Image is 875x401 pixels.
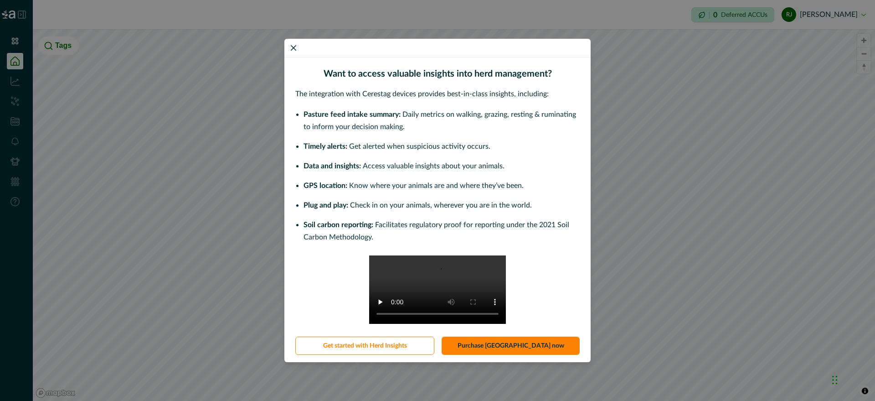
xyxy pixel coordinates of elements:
span: Access valuable insights about your animals. [363,162,504,170]
div: Drag [832,366,838,394]
p: The integration with Cerestag devices provides best-in-class insights, including: [295,89,580,99]
span: Pasture feed intake summary: [304,111,401,118]
span: Plug and play: [304,202,348,209]
span: Timely alerts: [304,143,347,150]
span: Soil carbon reporting: [304,221,373,229]
button: Get started with Herd Insights [295,337,434,355]
a: Purchase [GEOGRAPHIC_DATA] now [442,337,580,355]
span: Check in on your animals, wherever you are in the world. [350,202,532,209]
iframe: Chat Widget [829,357,875,401]
span: Get alerted when suspicious activity occurs. [349,143,490,150]
span: Daily metrics on walking, grazing, resting & ruminating to inform your decision making. [304,111,576,130]
button: Close [286,41,301,55]
span: Know where your animals are and where they’ve been. [349,182,524,189]
h2: Want to access valuable insights into herd management? [295,68,580,79]
span: Facilitates regulatory proof for reporting under the 2021 Soil Carbon Methodology. [304,221,569,241]
span: GPS location: [304,182,347,189]
span: Data and insights: [304,162,361,170]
